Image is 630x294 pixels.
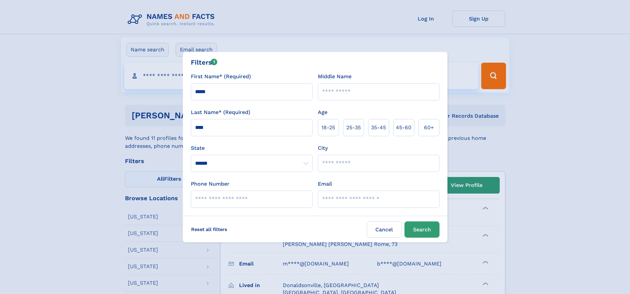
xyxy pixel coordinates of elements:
label: Email [318,180,332,188]
label: Last Name* (Required) [191,108,250,116]
span: 25‑35 [346,124,361,132]
label: Middle Name [318,73,352,81]
div: Filters [191,57,218,67]
label: First Name* (Required) [191,73,251,81]
span: 45‑60 [396,124,411,132]
span: 35‑45 [371,124,386,132]
label: State [191,144,313,152]
span: 18‑25 [321,124,335,132]
label: Age [318,108,327,116]
label: City [318,144,328,152]
label: Phone Number [191,180,230,188]
label: Reset all filters [187,221,231,237]
label: Cancel [367,221,402,238]
button: Search [404,221,440,238]
span: 60+ [424,124,434,132]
